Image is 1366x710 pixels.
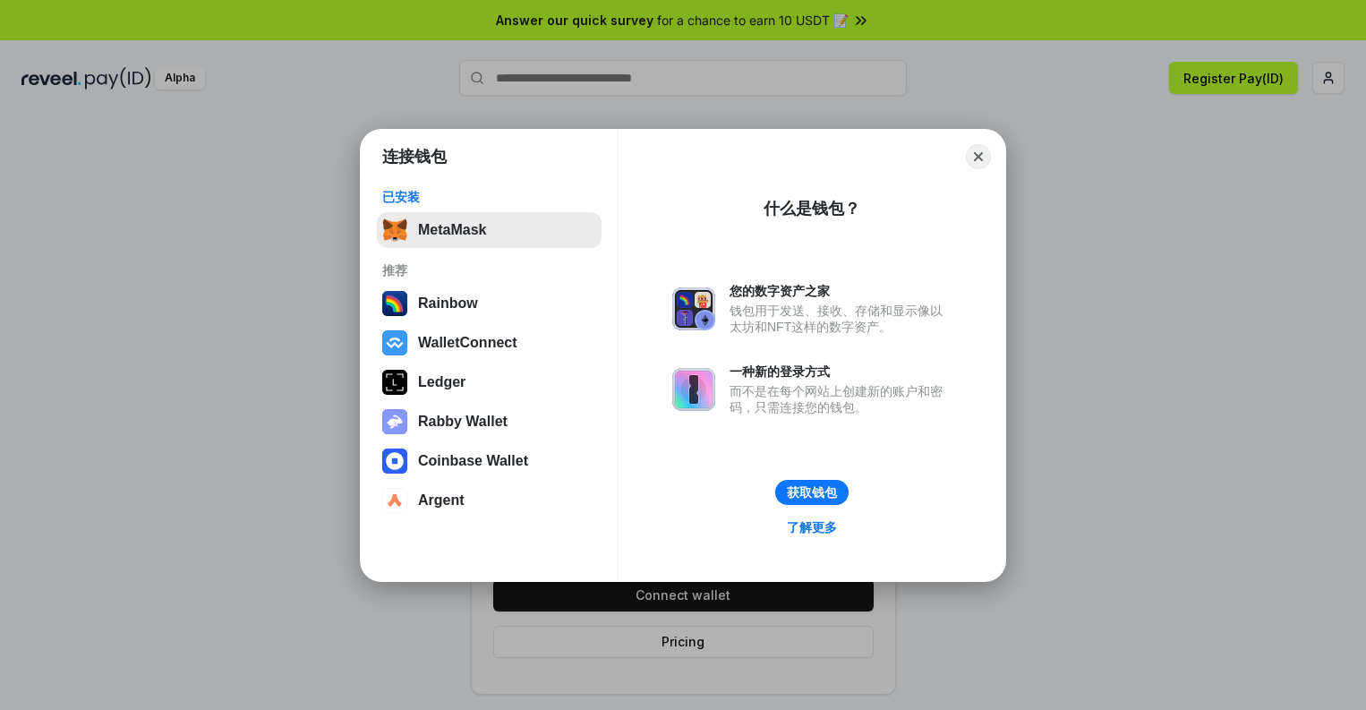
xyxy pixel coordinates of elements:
button: Rabby Wallet [377,404,602,440]
button: MetaMask [377,212,602,248]
img: svg+xml,%3Csvg%20xmlns%3D%22http%3A%2F%2Fwww.w3.org%2F2000%2Fsvg%22%20fill%3D%22none%22%20viewBox... [672,368,715,411]
div: 了解更多 [787,519,837,535]
div: Ledger [418,374,465,390]
img: svg+xml,%3Csvg%20xmlns%3D%22http%3A%2F%2Fwww.w3.org%2F2000%2Fsvg%22%20fill%3D%22none%22%20viewBox... [382,409,407,434]
h1: 连接钱包 [382,146,447,167]
div: 一种新的登录方式 [730,364,952,380]
img: svg+xml,%3Csvg%20width%3D%2228%22%20height%3D%2228%22%20viewBox%3D%220%200%2028%2028%22%20fill%3D... [382,330,407,355]
img: svg+xml,%3Csvg%20xmlns%3D%22http%3A%2F%2Fwww.w3.org%2F2000%2Fsvg%22%20width%3D%2228%22%20height%3... [382,370,407,395]
button: Ledger [377,364,602,400]
div: 什么是钱包？ [764,198,860,219]
img: svg+xml,%3Csvg%20xmlns%3D%22http%3A%2F%2Fwww.w3.org%2F2000%2Fsvg%22%20fill%3D%22none%22%20viewBox... [672,287,715,330]
button: Close [966,144,991,169]
img: svg+xml,%3Csvg%20fill%3D%22none%22%20height%3D%2233%22%20viewBox%3D%220%200%2035%2033%22%20width%... [382,218,407,243]
div: Coinbase Wallet [418,453,528,469]
div: 推荐 [382,262,596,278]
div: 您的数字资产之家 [730,283,952,299]
div: Argent [418,492,465,509]
img: svg+xml,%3Csvg%20width%3D%2228%22%20height%3D%2228%22%20viewBox%3D%220%200%2028%2028%22%20fill%3D... [382,449,407,474]
div: 而不是在每个网站上创建新的账户和密码，只需连接您的钱包。 [730,383,952,415]
button: 获取钱包 [775,480,849,505]
img: svg+xml,%3Csvg%20width%3D%2228%22%20height%3D%2228%22%20viewBox%3D%220%200%2028%2028%22%20fill%3D... [382,488,407,513]
div: 获取钱包 [787,484,837,500]
div: WalletConnect [418,335,517,351]
button: WalletConnect [377,325,602,361]
button: Rainbow [377,286,602,321]
div: 钱包用于发送、接收、存储和显示像以太坊和NFT这样的数字资产。 [730,303,952,335]
div: 已安装 [382,189,596,205]
img: svg+xml,%3Csvg%20width%3D%22120%22%20height%3D%22120%22%20viewBox%3D%220%200%20120%20120%22%20fil... [382,291,407,316]
a: 了解更多 [776,516,848,539]
div: Rainbow [418,295,478,312]
button: Coinbase Wallet [377,443,602,479]
button: Argent [377,483,602,518]
div: MetaMask [418,222,486,238]
div: Rabby Wallet [418,414,508,430]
